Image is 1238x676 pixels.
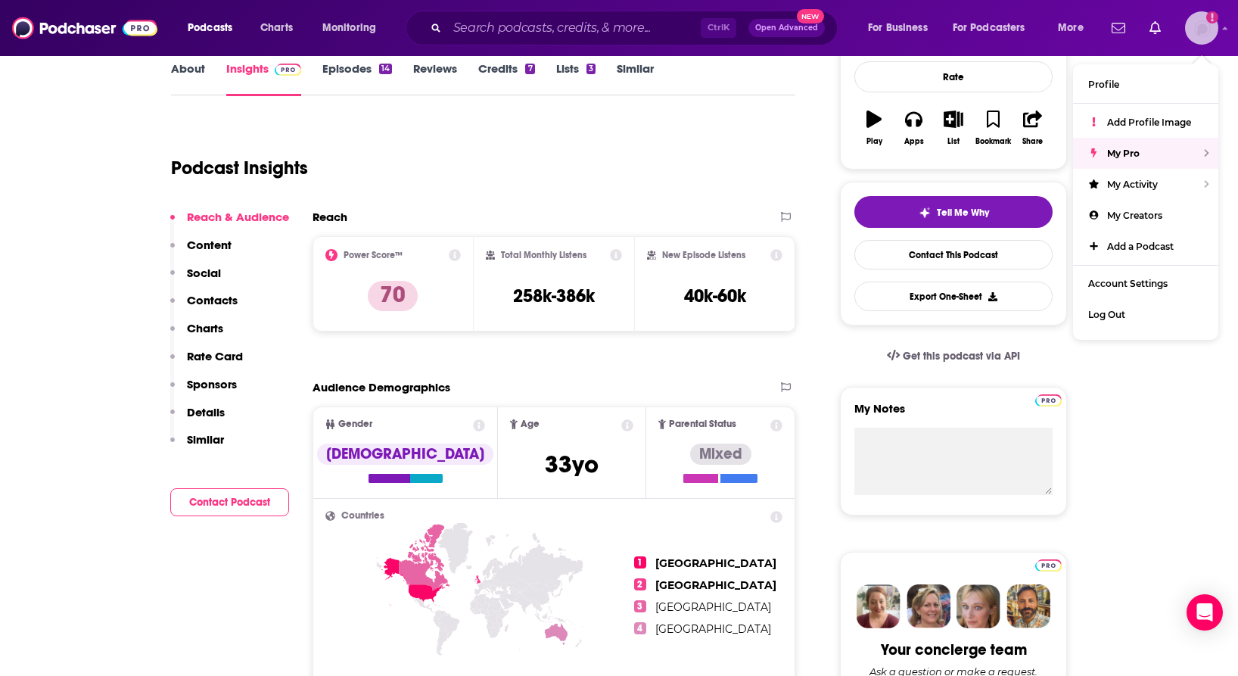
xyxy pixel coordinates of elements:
[501,250,586,260] h2: Total Monthly Listens
[894,101,933,155] button: Apps
[545,450,599,479] span: 33 yo
[655,600,771,614] span: [GEOGRAPHIC_DATA]
[973,101,1012,155] button: Bookmark
[1035,394,1062,407] img: Podchaser Pro
[934,101,973,155] button: List
[684,285,746,307] h3: 40k-60k
[187,321,223,335] p: Charts
[1073,107,1218,138] a: Add Profile Image
[513,285,595,307] h3: 258k-386k
[655,622,771,636] span: [GEOGRAPHIC_DATA]
[187,293,238,307] p: Contacts
[1107,148,1140,159] span: My Pro
[1185,11,1218,45] button: Show profile menu
[1187,594,1223,631] div: Open Intercom Messenger
[250,16,302,40] a: Charts
[379,64,392,74] div: 14
[1088,79,1119,90] span: Profile
[1022,137,1043,146] div: Share
[187,432,224,447] p: Similar
[1006,584,1050,628] img: Jon Profile
[904,137,924,146] div: Apps
[170,349,243,377] button: Rate Card
[317,444,493,465] div: [DEMOGRAPHIC_DATA]
[919,207,931,219] img: tell me why sparkle
[617,61,654,96] a: Similar
[662,250,745,260] h2: New Episode Listens
[420,11,852,45] div: Search podcasts, credits, & more...
[170,321,223,349] button: Charts
[586,64,596,74] div: 3
[854,61,1053,92] div: Rate
[857,584,901,628] img: Sydney Profile
[187,210,289,224] p: Reach & Audience
[953,17,1025,39] span: For Podcasters
[634,622,646,634] span: 4
[655,556,776,570] span: [GEOGRAPHIC_DATA]
[177,16,252,40] button: open menu
[344,250,403,260] h2: Power Score™
[947,137,960,146] div: List
[866,137,882,146] div: Play
[634,578,646,590] span: 2
[341,511,384,521] span: Countries
[857,16,947,40] button: open menu
[171,61,205,96] a: About
[1206,11,1218,23] svg: Add a profile image
[1013,101,1053,155] button: Share
[12,14,157,42] img: Podchaser - Follow, Share and Rate Podcasts
[943,16,1047,40] button: open menu
[170,432,224,460] button: Similar
[634,600,646,612] span: 3
[170,405,225,433] button: Details
[868,17,928,39] span: For Business
[1106,15,1131,41] a: Show notifications dropdown
[525,64,534,74] div: 7
[338,419,372,429] span: Gender
[556,61,596,96] a: Lists3
[854,196,1053,228] button: tell me why sparkleTell Me Why
[313,210,347,224] h2: Reach
[1035,392,1062,407] a: Pro website
[1035,557,1062,572] a: Pro website
[634,556,646,569] span: 1
[447,16,701,40] input: Search podcasts, credits, & more...
[1073,69,1218,100] a: Profile
[260,17,293,39] span: Charts
[701,18,736,38] span: Ctrl K
[907,584,950,628] img: Barbara Profile
[1107,117,1191,128] span: Add Profile Image
[187,405,225,419] p: Details
[171,157,308,179] h1: Podcast Insights
[1073,64,1218,340] ul: Show profile menu
[188,17,232,39] span: Podcasts
[748,19,825,37] button: Open AdvancedNew
[854,101,894,155] button: Play
[170,293,238,321] button: Contacts
[875,338,1032,375] a: Get this podcast via API
[1047,16,1103,40] button: open menu
[1088,278,1168,289] span: Account Settings
[854,401,1053,428] label: My Notes
[187,266,221,280] p: Social
[1073,231,1218,262] a: Add a Podcast
[797,9,824,23] span: New
[313,380,450,394] h2: Audience Demographics
[170,210,289,238] button: Reach & Audience
[755,24,818,32] span: Open Advanced
[187,349,243,363] p: Rate Card
[368,281,418,311] p: 70
[187,377,237,391] p: Sponsors
[956,584,1000,628] img: Jules Profile
[881,640,1027,659] div: Your concierge team
[1107,210,1162,221] span: My Creators
[1107,179,1158,190] span: My Activity
[903,350,1020,363] span: Get this podcast via API
[1185,11,1218,45] img: User Profile
[170,377,237,405] button: Sponsors
[690,444,751,465] div: Mixed
[170,266,221,294] button: Social
[1058,17,1084,39] span: More
[655,578,776,592] span: [GEOGRAPHIC_DATA]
